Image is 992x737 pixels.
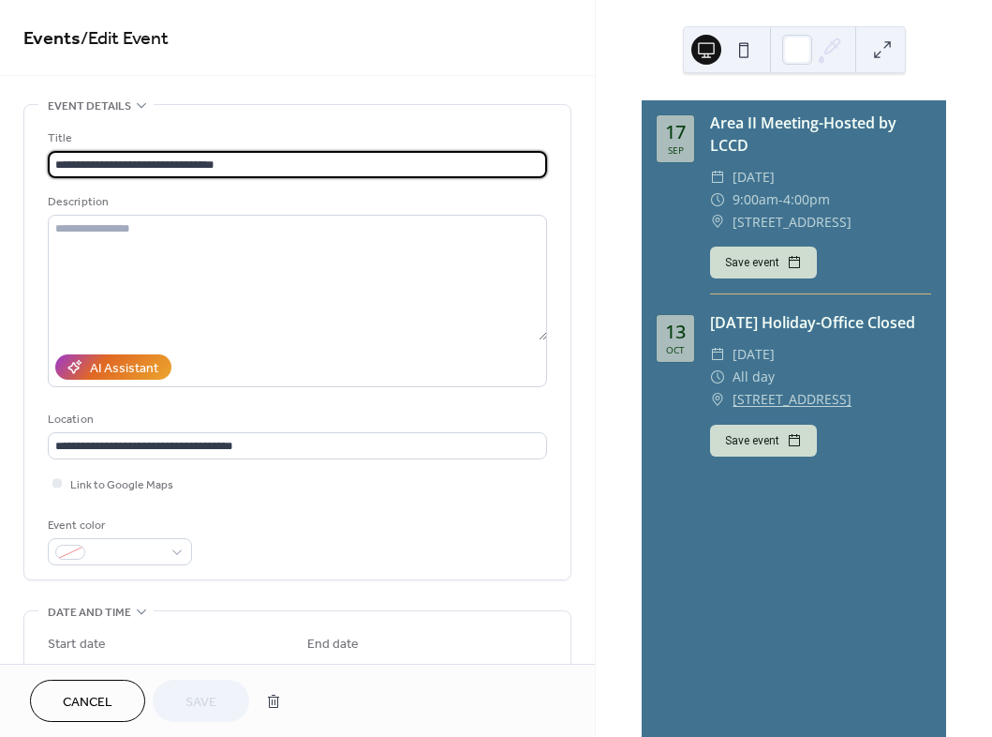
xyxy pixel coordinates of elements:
div: Description [48,192,543,212]
span: Event details [48,97,131,116]
div: ​ [710,343,725,366]
span: Link to Google Maps [70,475,173,495]
div: Title [48,128,543,148]
button: Save event [710,425,817,457]
button: AI Assistant [55,354,171,380]
span: Date [48,659,73,679]
div: Event color [48,516,188,535]
div: ​ [710,166,725,188]
span: [DATE] [733,166,775,188]
span: Cancel [63,693,112,713]
div: [DATE] Holiday-Office Closed [710,311,931,334]
div: ​ [710,366,725,388]
div: ​ [710,188,725,211]
div: AI Assistant [90,359,158,379]
div: 13 [665,323,686,341]
a: [STREET_ADDRESS] [733,388,851,411]
button: Cancel [30,680,145,722]
span: [DATE] [733,343,775,366]
div: 17 [665,123,686,142]
span: 4:00pm [783,188,830,211]
div: ​ [710,211,725,233]
div: Start date [48,635,106,654]
div: Sep [668,145,684,155]
span: Date [307,659,333,679]
div: Area II Meeting-Hosted by LCCD [710,112,931,157]
button: Save event [710,247,817,278]
span: Time [438,659,465,679]
span: - [778,188,783,211]
a: Events [23,21,81,57]
div: Oct [666,345,685,354]
span: 9:00am [733,188,778,211]
div: ​ [710,388,725,411]
span: Time [180,659,206,679]
span: All day [733,366,775,388]
span: / Edit Event [81,21,169,57]
span: Date and time [48,603,131,623]
div: Location [48,410,543,429]
div: End date [307,635,360,654]
span: [STREET_ADDRESS] [733,211,851,233]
